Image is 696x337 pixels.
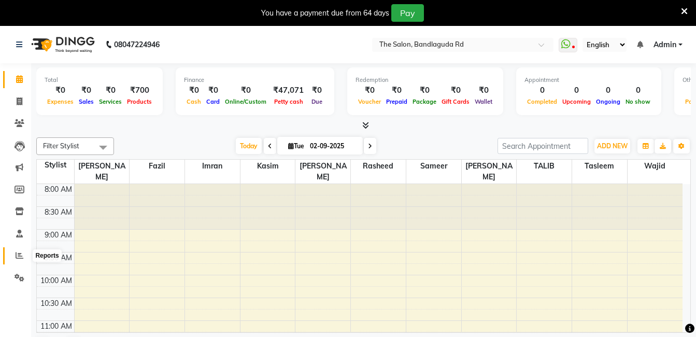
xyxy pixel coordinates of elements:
[383,98,410,105] span: Prepaid
[184,76,326,85] div: Finance
[356,76,495,85] div: Redemption
[351,160,406,173] span: rasheed
[96,85,124,96] div: ₹0
[654,39,676,50] span: Admin
[184,85,204,96] div: ₹0
[524,98,560,105] span: Completed
[498,138,588,154] input: Search Appointment
[204,85,222,96] div: ₹0
[45,85,76,96] div: ₹0
[45,76,154,85] div: Total
[38,321,74,332] div: 11:00 AM
[26,30,97,59] img: logo
[269,85,308,96] div: ₹47,071
[38,275,74,286] div: 10:00 AM
[593,85,623,96] div: 0
[96,98,124,105] span: Services
[236,138,262,154] span: Today
[623,98,653,105] span: No show
[524,76,653,85] div: Appointment
[472,98,495,105] span: Wallet
[406,160,461,173] span: sameer
[295,160,350,184] span: [PERSON_NAME]
[33,249,61,262] div: Reports
[76,85,96,96] div: ₹0
[560,98,593,105] span: Upcoming
[130,160,184,173] span: fazil
[560,85,593,96] div: 0
[124,98,154,105] span: Products
[184,98,204,105] span: Cash
[114,30,160,59] b: 08047224946
[75,160,130,184] span: [PERSON_NAME]
[308,85,326,96] div: ₹0
[261,8,389,19] div: You have a payment due from 64 days
[391,4,424,22] button: Pay
[593,98,623,105] span: Ongoing
[356,98,383,105] span: Voucher
[410,98,439,105] span: Package
[597,142,628,150] span: ADD NEW
[356,85,383,96] div: ₹0
[240,160,295,173] span: kasim
[309,98,325,105] span: Due
[517,160,572,173] span: TALIB
[628,160,683,173] span: Wajid
[524,85,560,96] div: 0
[38,298,74,309] div: 10:30 AM
[439,98,472,105] span: Gift Cards
[222,85,269,96] div: ₹0
[43,142,79,150] span: Filter Stylist
[462,160,517,184] span: [PERSON_NAME]
[572,160,627,173] span: Tasleem
[42,184,74,195] div: 8:00 AM
[185,160,240,173] span: imran
[286,142,307,150] span: Tue
[594,139,630,153] button: ADD NEW
[222,98,269,105] span: Online/Custom
[410,85,439,96] div: ₹0
[439,85,472,96] div: ₹0
[204,98,222,105] span: Card
[124,85,154,96] div: ₹700
[45,98,76,105] span: Expenses
[623,85,653,96] div: 0
[307,138,359,154] input: 2025-09-02
[42,230,74,241] div: 9:00 AM
[42,207,74,218] div: 8:30 AM
[383,85,410,96] div: ₹0
[472,85,495,96] div: ₹0
[272,98,306,105] span: Petty cash
[37,160,74,171] div: Stylist
[76,98,96,105] span: Sales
